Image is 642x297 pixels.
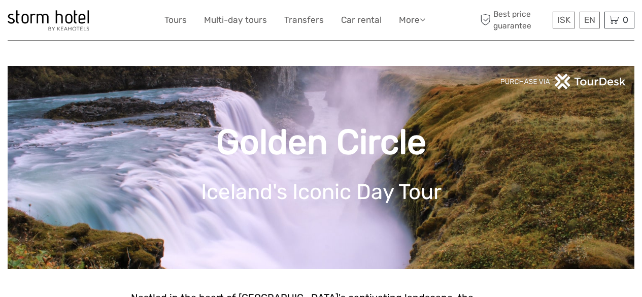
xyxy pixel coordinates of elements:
a: Transfers [284,13,324,27]
a: More [399,13,425,27]
span: Best price guarantee [478,9,550,31]
h1: Iceland's Iconic Day Tour [23,179,619,205]
span: ISK [557,15,570,25]
div: EN [580,12,600,28]
a: Tours [164,13,187,27]
a: Multi-day tours [204,13,267,27]
span: 0 [621,15,630,25]
h1: Golden Circle [23,122,619,163]
a: Car rental [341,13,382,27]
img: 100-ccb843ef-9ccf-4a27-8048-e049ba035d15_logo_small.jpg [8,10,89,30]
img: PurchaseViaTourDeskwhite.png [500,74,627,89]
